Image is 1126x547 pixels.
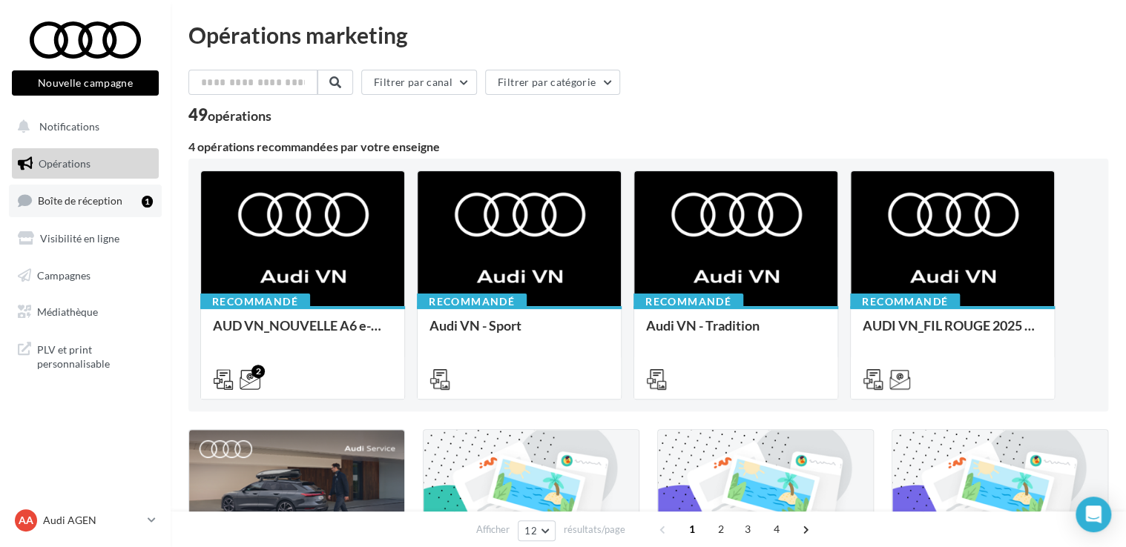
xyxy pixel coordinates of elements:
span: Campagnes [37,268,90,281]
button: Filtrer par catégorie [485,70,620,95]
span: Opérations [39,157,90,170]
button: Nouvelle campagne [12,70,159,96]
div: 4 opérations recommandées par votre enseigne [188,141,1108,153]
button: Filtrer par canal [361,70,477,95]
a: Visibilité en ligne [9,223,162,254]
span: résultats/page [564,523,625,537]
div: Opérations marketing [188,24,1108,46]
span: 4 [765,517,788,541]
a: Campagnes [9,260,162,291]
div: AUDI VN_FIL ROUGE 2025 - A1, Q2, Q3, Q5 et Q4 e-tron [863,318,1042,348]
div: Recommandé [417,294,527,310]
div: Recommandé [200,294,310,310]
span: Notifications [39,120,99,133]
div: 1 [142,196,153,208]
span: PLV et print personnalisable [37,339,153,371]
span: Médiathèque [37,305,98,318]
span: Visibilité en ligne [40,232,119,245]
a: Boîte de réception1 [9,185,162,216]
button: 12 [518,520,556,541]
div: 49 [188,107,271,123]
div: opérations [208,109,271,122]
span: Afficher [476,523,510,537]
div: Recommandé [850,294,960,310]
div: Open Intercom Messenger [1076,497,1111,532]
span: 2 [709,517,733,541]
span: 1 [680,517,704,541]
div: AUD VN_NOUVELLE A6 e-tron [213,318,392,348]
span: 3 [736,517,760,541]
div: Recommandé [633,294,743,310]
span: AA [19,513,33,528]
p: Audi AGEN [43,513,142,528]
span: 12 [524,525,537,537]
a: AA Audi AGEN [12,506,159,534]
a: Médiathèque [9,296,162,328]
button: Notifications [9,111,156,142]
span: Boîte de réception [38,194,122,207]
div: Audi VN - Tradition [646,318,826,348]
a: Opérations [9,148,162,179]
div: Audi VN - Sport [429,318,609,348]
a: PLV et print personnalisable [9,334,162,377]
div: 2 [251,365,265,378]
